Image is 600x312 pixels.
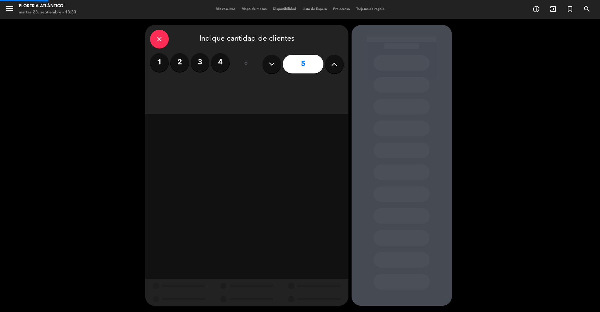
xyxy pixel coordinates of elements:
div: martes 23. septiembre - 13:33 [19,9,76,16]
button: menu [5,4,14,15]
label: 3 [191,53,209,72]
i: menu [5,4,14,13]
span: Lista de Espera [299,8,330,11]
i: close [156,35,163,43]
i: add_circle_outline [532,5,540,13]
i: exit_to_app [549,5,557,13]
div: Floreria Atlántico [19,3,76,9]
span: Pre-acceso [330,8,353,11]
span: Disponibilidad [270,8,299,11]
div: Indique cantidad de clientes [150,30,344,48]
div: ó [236,53,256,75]
span: Mapa de mesas [238,8,270,11]
span: Tarjetas de regalo [353,8,388,11]
label: 4 [211,53,230,72]
span: Mis reservas [212,8,238,11]
label: 2 [170,53,189,72]
i: turned_in_not [566,5,574,13]
i: search [583,5,591,13]
label: 1 [150,53,169,72]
